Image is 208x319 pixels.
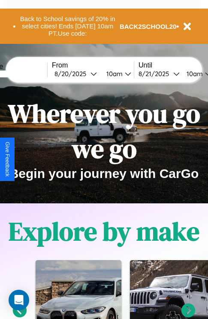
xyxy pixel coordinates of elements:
[4,142,10,177] div: Give Feedback
[9,290,29,310] div: Open Intercom Messenger
[52,61,134,69] label: From
[182,70,205,78] div: 10am
[120,23,177,30] b: BACK2SCHOOL20
[16,13,120,40] button: Back to School savings of 20% in select cities! Ends [DATE] 10am PT.Use code:
[99,69,134,78] button: 10am
[54,70,90,78] div: 8 / 20 / 2025
[52,69,99,78] button: 8/20/2025
[139,70,173,78] div: 8 / 21 / 2025
[102,70,125,78] div: 10am
[9,214,199,249] h1: Explore by make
